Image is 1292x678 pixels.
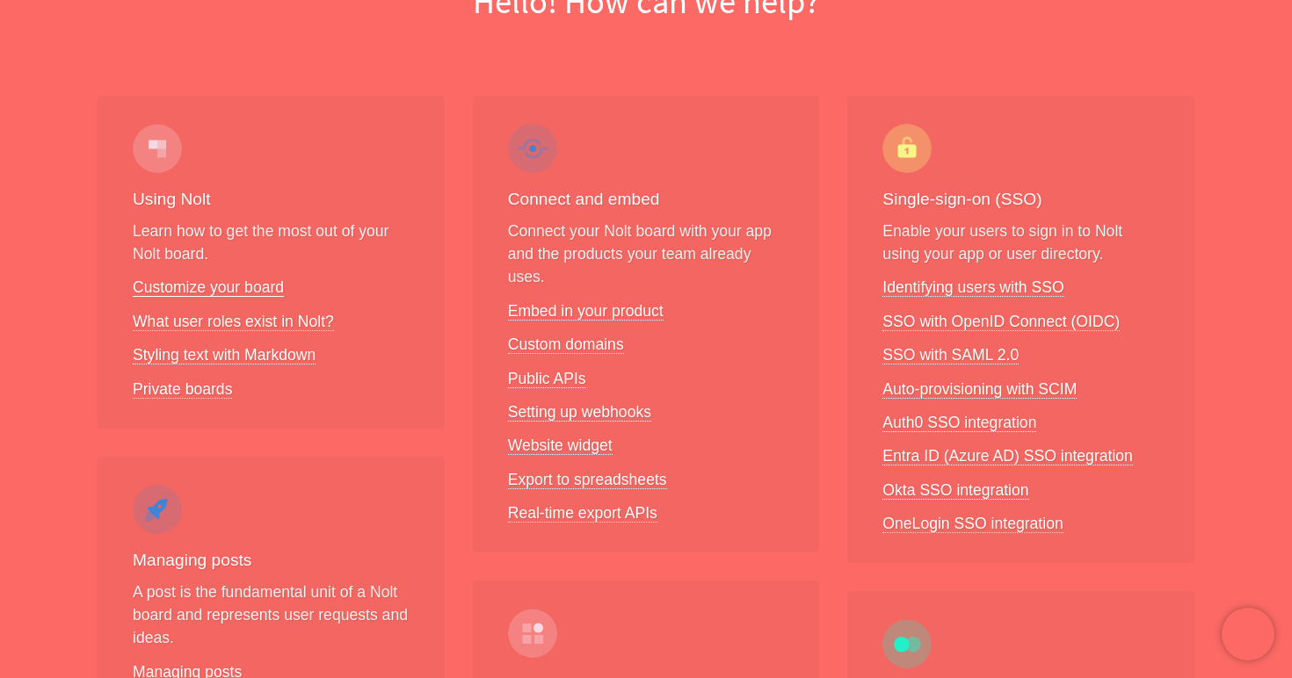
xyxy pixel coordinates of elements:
a: Okta SSO integration [882,481,1028,500]
iframe: Chatra live chat [1222,608,1274,660]
a: Auth0 SSO integration [882,414,1036,432]
a: Embed in your product [508,302,664,321]
a: Public APIs [508,370,586,388]
a: Customize your board [133,278,284,297]
a: Website widget [508,436,613,455]
a: Entra ID (Azure AD) SSO integration [882,447,1133,465]
a: Styling text with Markdown [133,346,316,364]
a: Real-time export APIs [508,504,657,523]
h3: Single-sign-on (SSO) [882,187,1159,213]
a: Export to spreadsheets [508,471,667,489]
a: Auto-provisioning with SCIM [882,380,1077,399]
h3: Managing posts [133,548,410,573]
h3: Connect and embed [508,187,785,213]
a: Custom domains [508,335,624,354]
p: Enable your users to sign in to Nolt using your app or user directory. [882,220,1159,266]
p: A post is the fundamental unit of a Nolt board and represents user requests and ideas. [133,581,410,650]
a: SSO with SAML 2.0 [882,346,1019,364]
h3: Using Nolt [133,187,410,213]
a: What user roles exist in Nolt? [133,313,334,331]
a: Identifying users with SSO [882,278,1063,297]
a: Private boards [133,380,232,399]
a: SSO with OpenID Connect (OIDC) [882,313,1120,331]
p: Learn how to get the most out of your Nolt board. [133,220,410,266]
p: Connect your Nolt board with your app and the products your team already uses. [508,220,785,289]
a: Setting up webhooks [508,403,651,422]
a: OneLogin SSO integration [882,515,1063,533]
